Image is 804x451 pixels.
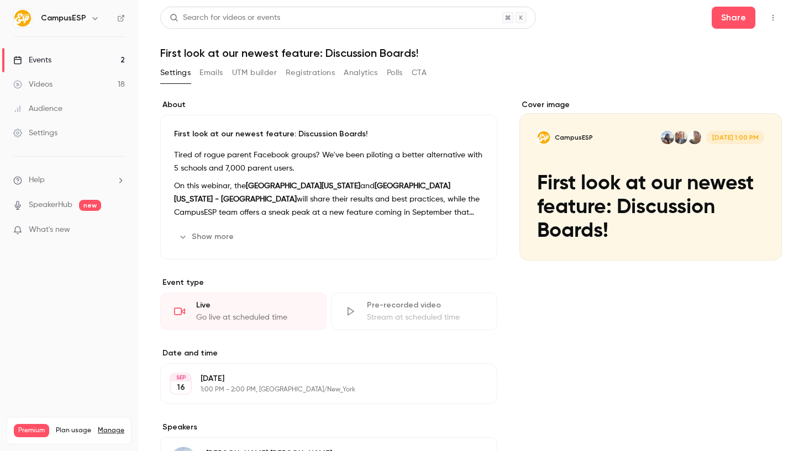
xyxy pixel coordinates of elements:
[174,179,484,219] p: On this webinar, the and will share their results and best practices, while the CampusESP team of...
[98,426,124,435] a: Manage
[232,64,277,82] button: UTM builder
[174,129,484,140] p: First look at our newest feature: Discussion Boards!
[170,12,280,24] div: Search for videos or events
[160,293,327,330] div: LiveGo live at scheduled time
[246,182,360,190] strong: [GEOGRAPHIC_DATA][US_STATE]
[196,312,313,323] div: Go live at scheduled time
[79,200,101,211] span: new
[174,228,240,246] button: Show more
[29,199,72,211] a: SpeakerHub
[160,99,497,110] label: About
[160,422,497,433] label: Speakers
[160,64,191,82] button: Settings
[286,64,335,82] button: Registrations
[13,174,125,186] li: help-dropdown-opener
[387,64,403,82] button: Polls
[160,348,497,359] label: Date and time
[14,424,49,437] span: Premium
[29,224,70,236] span: What's new
[13,55,51,66] div: Events
[13,103,62,114] div: Audience
[14,9,31,27] img: CampusESP
[13,128,57,139] div: Settings
[331,293,497,330] div: Pre-recorded videoStream at scheduled time
[56,426,91,435] span: Plan usage
[519,99,782,110] label: Cover image
[412,64,427,82] button: CTA
[160,46,782,60] h1: First look at our newest feature: Discussion Boards!
[177,382,185,393] p: 16
[13,79,52,90] div: Videos
[367,300,484,311] div: Pre-recorded video
[29,174,45,186] span: Help
[41,13,86,24] h6: CampusESP
[199,64,223,82] button: Emails
[160,277,497,288] p: Event type
[174,148,484,175] p: Tired of rogue parent Facebook groups? We've been piloting a better alternative with 5 schools an...
[171,374,191,381] div: SEP
[196,300,313,311] div: Live
[201,373,439,384] p: [DATE]
[367,312,484,323] div: Stream at scheduled time
[712,7,755,29] button: Share
[344,64,378,82] button: Analytics
[519,99,782,261] section: Cover image
[201,385,439,394] p: 1:00 PM - 2:00 PM, [GEOGRAPHIC_DATA]/New_York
